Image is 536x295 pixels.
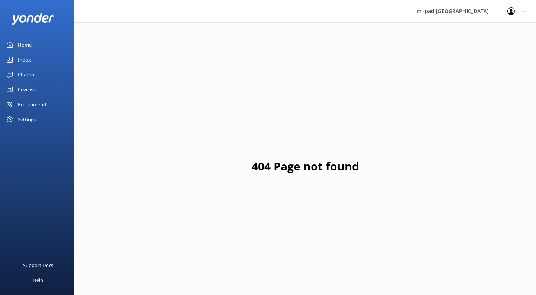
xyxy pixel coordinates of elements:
[11,13,54,25] img: yonder-white-logo.png
[23,258,53,273] div: Support Docs
[33,273,43,288] div: Help
[18,97,46,112] div: Recommend
[18,67,36,82] div: Chatbot
[252,157,359,175] h1: 404 Page not found
[18,82,36,97] div: Reviews
[18,52,31,67] div: Inbox
[18,112,36,127] div: Settings
[18,37,32,52] div: Home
